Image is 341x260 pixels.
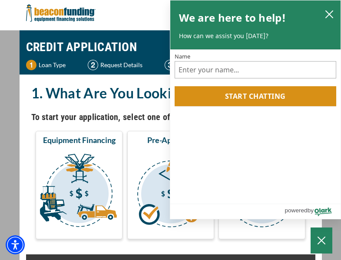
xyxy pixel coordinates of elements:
[39,60,66,70] p: Loan Type
[37,149,121,235] img: Equipment Financing
[127,131,214,239] button: Pre-Approval
[31,83,310,103] h2: 1. What Are You Looking For?
[175,54,337,59] label: Name
[285,205,307,216] span: powered
[43,135,116,145] span: Equipment Financing
[26,60,36,70] img: Step 1
[100,60,142,70] p: Request Details
[165,60,175,70] img: Step 3
[175,61,337,78] input: Name
[179,9,286,26] h2: We are here to help!
[285,204,341,219] a: Powered by Olark
[6,235,25,254] div: Accessibility Menu
[31,110,310,124] h4: To start your application, select one of the three options below.
[308,205,314,216] span: by
[36,131,122,239] button: Equipment Financing
[311,227,332,253] button: Close Chatbox
[88,60,98,70] img: Step 2
[175,86,337,106] button: Start chatting
[322,8,336,20] button: close chatbox
[179,32,332,40] p: How can we assist you [DATE]?
[129,149,212,235] img: Pre-Approval
[147,135,194,145] span: Pre-Approval
[26,35,315,60] h1: CREDIT APPLICATION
